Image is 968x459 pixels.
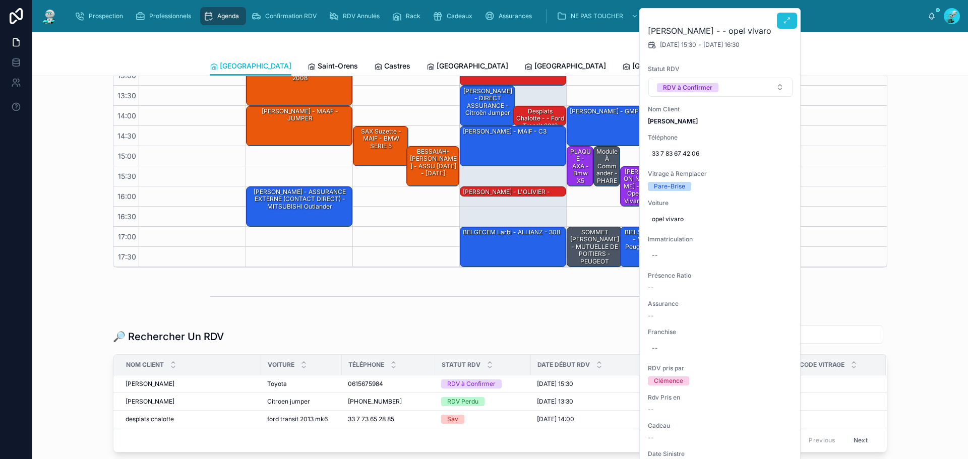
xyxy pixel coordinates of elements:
span: Cadeau [648,422,793,430]
a: 33 7 73 65 28 85 [348,415,429,423]
div: RDV Perdu [447,397,478,406]
strong: [PERSON_NAME] [648,117,698,125]
span: RDV Annulés [343,12,380,20]
a: Agenda [200,7,246,25]
span: Vitrage à Remplacer [648,170,793,178]
div: ANNANE MERIEM - PACIFICA - 2008 [247,66,352,105]
h2: [PERSON_NAME] - - opel vivaro [648,25,793,37]
img: App logo [40,8,58,24]
div: PLAQUE - AXA - bmw x5 [567,147,593,186]
span: 15:30 [115,172,139,180]
a: Assurances [481,7,539,25]
a: 0615675984 [348,380,429,388]
a: Confirmation RDV [248,7,324,25]
div: BELGECEM Larbi - ALLIANZ - 308 [460,227,566,267]
div: [PERSON_NAME] - - opel vivaro [621,167,646,206]
div: [PERSON_NAME] - MAAF - JUMPER [247,106,352,146]
span: 16:00 [115,192,139,201]
span: Voiture [648,199,793,207]
span: 13:30 [115,91,139,100]
div: desplats chalotte - - ford transit 2013 mk6 [514,106,566,125]
a: [GEOGRAPHIC_DATA] [427,57,508,77]
span: Citroen jumper [267,398,310,406]
a: desplats chalotte [126,415,255,423]
a: Toyota [267,380,336,388]
span: -- [648,406,654,414]
span: [DATE] 15:30 [660,41,696,49]
span: Date Sinistre [648,450,793,458]
div: Clémence [654,376,683,385]
span: [PHONE_NUMBER] [348,398,402,406]
span: Agenda [217,12,239,20]
span: 15:00 [115,152,139,160]
a: Rack [389,7,428,25]
a: -- [777,380,874,388]
a: Castres [374,57,410,77]
a: -- [777,415,874,423]
span: Téléphone [348,361,384,369]
button: Next [846,432,875,448]
div: [PERSON_NAME] - L'OLIVIER - [460,187,566,197]
a: Saint-Orens [308,57,358,77]
div: [PERSON_NAME] - ASSURANCE EXTERNE (CONTACT DIRECT) - MITSUBISHI Outlander [248,187,351,211]
span: 17:00 [115,232,139,241]
div: SAX Suzette - MAIF - BMW SERIE 5 [353,126,408,166]
span: Toyota [267,380,287,388]
span: - [698,41,701,49]
a: [GEOGRAPHIC_DATA] [622,57,704,77]
span: -- [648,312,654,320]
span: Rdv Pris en [648,394,793,402]
span: Assurance [648,300,793,308]
span: [DATE] 13:30 [537,398,573,406]
span: RDV pris par [648,364,793,372]
h1: 🔎 Rechercher Un RDV [113,330,224,344]
div: [PERSON_NAME] - MAIF - C3 [460,126,566,166]
a: [DATE] 14:00 [537,415,643,423]
span: NE PAS TOUCHER [571,12,623,20]
div: BIELSA Marvyn - MACIF - Peugeot Expert 2017 [621,227,673,267]
span: [PERSON_NAME] [126,380,174,388]
div: Module à commander - PHARE AVT DROIT [PERSON_NAME] - MMA - classe A [595,147,619,243]
span: Rack [406,12,420,20]
span: [PERSON_NAME] [126,398,174,406]
a: [GEOGRAPHIC_DATA] [524,57,606,77]
span: Immatriculation [648,235,793,243]
a: [DATE] 13:30 [537,398,643,406]
div: SOMMET [PERSON_NAME] - MUTUELLE DE POITIERS - PEUGEOT BIPPER [569,228,621,273]
span: 33 7 83 67 42 06 [652,150,789,158]
div: [PERSON_NAME] - MAAF - JUMPER [248,107,351,123]
span: -- [648,284,654,292]
span: Confirmation RDV [265,12,317,20]
span: Statut RDV [442,361,480,369]
a: NE PAS TOUCHER [554,7,643,25]
a: [DATE] 15:30 [537,380,643,388]
a: RDV Annulés [326,7,387,25]
div: [PERSON_NAME] - L'OLIVIER - [462,187,551,196]
div: [PERSON_NAME] - DIRECT ASSURANCE - Citroën jumper [460,86,515,125]
span: Castres [384,61,410,71]
span: [DATE] 14:00 [537,415,574,423]
span: Assurances [499,12,532,20]
span: Eurocode Vitrage [783,361,844,369]
span: 33 7 73 65 28 85 [348,415,394,423]
div: BELGECEM Larbi - ALLIANZ - 308 [462,228,561,237]
div: desplats chalotte - - ford transit 2013 mk6 [515,107,566,138]
a: [PERSON_NAME] [126,398,255,406]
span: [GEOGRAPHIC_DATA] [534,61,606,71]
button: Select Button [648,78,793,97]
div: RDV à Confirmer [447,379,496,388]
div: Pare-Brise [654,182,685,191]
span: Franchise [648,328,793,336]
a: [PERSON_NAME] [126,380,255,388]
div: [PERSON_NAME] - - opel vivaro [622,167,646,206]
span: 13:00 [115,71,139,80]
span: [GEOGRAPHIC_DATA] [632,61,704,71]
div: [PERSON_NAME] - GMF - ZAPHIRA [567,106,673,146]
a: ford transit 2013 mk6 [267,415,336,423]
span: 0615675984 [348,380,383,388]
span: [GEOGRAPHIC_DATA] [220,61,291,71]
span: ford transit 2013 mk6 [267,415,328,423]
div: -- [652,344,658,352]
span: Statut RDV [648,65,793,73]
a: RDV à Confirmer [441,379,525,388]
